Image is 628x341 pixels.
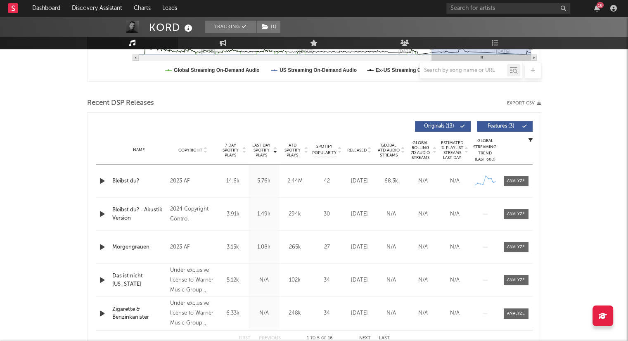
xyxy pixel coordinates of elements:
div: 294k [282,210,308,218]
div: 1.49k [251,210,277,218]
div: [DATE] [346,210,373,218]
div: [DATE] [346,276,373,284]
div: N/A [251,276,277,284]
button: Tracking [205,21,256,33]
button: Last [379,336,390,341]
button: 16 [594,5,600,12]
div: [DATE] [346,243,373,251]
button: Features(3) [477,121,533,132]
input: Search for artists [446,3,570,14]
span: Released [347,148,367,153]
span: Global ATD Audio Streams [377,143,400,158]
div: N/A [251,309,277,317]
div: 30 [313,210,341,218]
div: 102k [282,276,308,284]
div: 265k [282,243,308,251]
div: Name [112,147,166,153]
span: Copyright [178,148,202,153]
div: N/A [441,177,469,185]
span: Global Rolling 7D Audio Streams [409,140,432,160]
button: Next [359,336,371,341]
div: 2.44M [282,177,308,185]
div: [DATE] [346,177,373,185]
div: N/A [409,309,437,317]
span: of [321,336,326,340]
div: N/A [409,210,437,218]
div: Under exclusive license to Warner Music Group Germany Holding GmbH, © 2025 KORD [170,265,215,295]
div: 34 [313,309,341,317]
div: Under exclusive license to Warner Music Group Germany Holding GmbH, © 2025 KORD [170,298,215,328]
div: N/A [441,243,469,251]
div: N/A [377,210,405,218]
span: Recent DSP Releases [87,98,154,108]
div: 5.12k [220,276,246,284]
div: 2023 AF [170,176,215,186]
div: 3.15k [220,243,246,251]
div: N/A [409,276,437,284]
div: 27 [313,243,341,251]
div: N/A [441,210,469,218]
span: to [310,336,315,340]
span: Estimated % Playlist Streams Last Day [441,140,464,160]
div: [DATE] [346,309,373,317]
div: 2024 Copyright Control [170,204,215,224]
div: 1.08k [251,243,277,251]
div: N/A [409,177,437,185]
div: N/A [409,243,437,251]
span: Originals ( 13 ) [420,124,458,129]
span: ( 1 ) [256,21,281,33]
div: 5.76k [251,177,277,185]
a: Das ist nicht [US_STATE] [112,272,166,288]
span: Features ( 3 ) [482,124,520,129]
div: KORD [149,21,194,34]
span: 7 Day Spotify Plays [220,143,242,158]
div: 42 [313,177,341,185]
div: 6.33k [220,309,246,317]
span: Spotify Popularity [312,144,337,156]
input: Search by song name or URL [420,67,507,74]
div: N/A [377,309,405,317]
button: Previous [259,336,281,341]
a: Morgengrauen [112,243,166,251]
div: N/A [441,276,469,284]
div: 16 [597,2,604,8]
div: Global Streaming Trend (Last 60D) [473,138,498,163]
div: 68.3k [377,177,405,185]
button: (1) [257,21,280,33]
div: 2023 AF [170,242,215,252]
a: Bleibst du? [112,177,166,185]
span: Last Day Spotify Plays [251,143,273,158]
div: N/A [441,309,469,317]
div: N/A [377,276,405,284]
div: 3.91k [220,210,246,218]
div: 248k [282,309,308,317]
button: Originals(13) [415,121,471,132]
a: Bleibst du? - Akustik Version [112,206,166,222]
a: Zigarette & Benzinkanister [112,305,166,322]
button: Export CSV [507,101,541,106]
button: First [239,336,251,341]
span: ATD Spotify Plays [282,143,303,158]
div: N/A [377,243,405,251]
div: 34 [313,276,341,284]
div: 14.6k [220,177,246,185]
